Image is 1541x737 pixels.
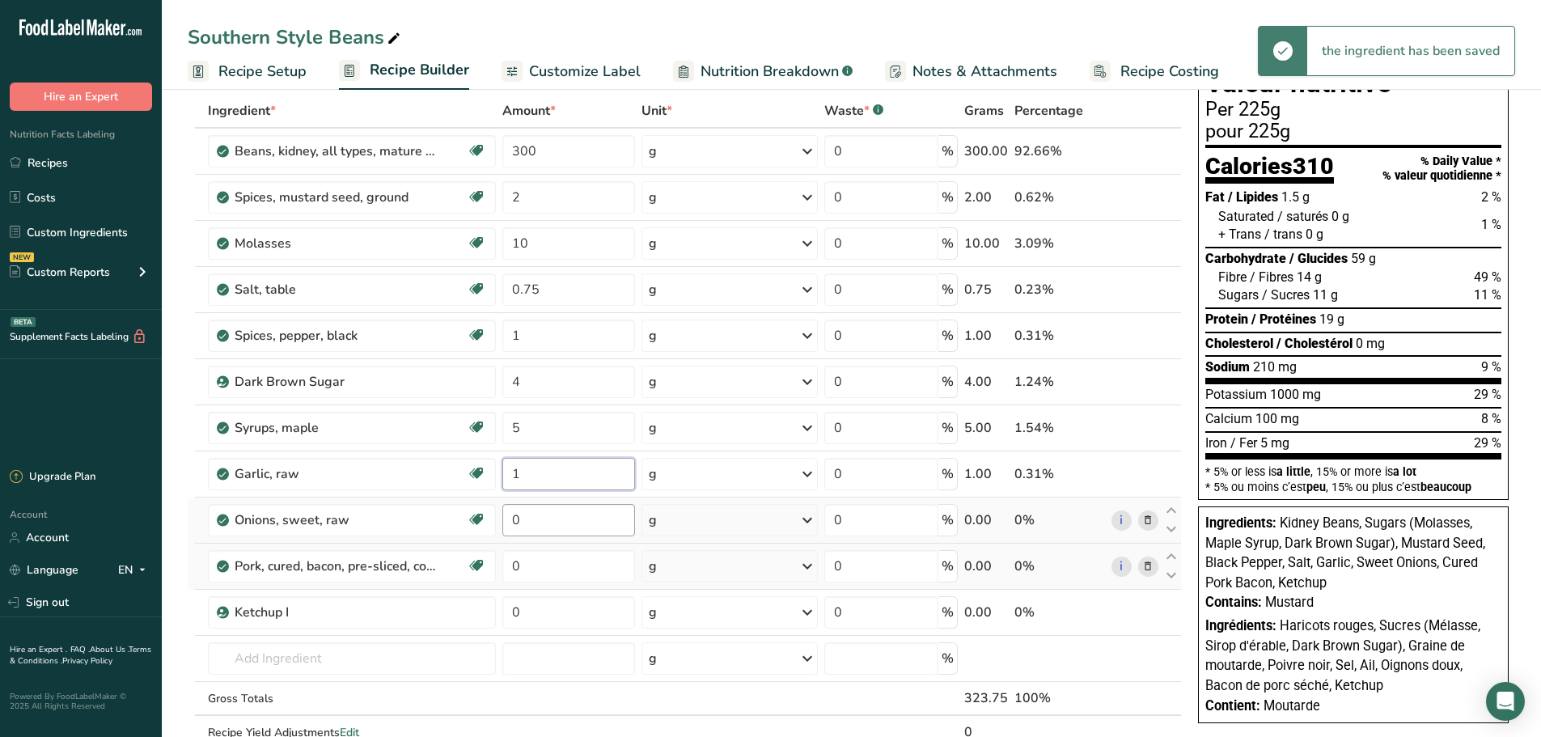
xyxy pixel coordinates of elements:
[1313,287,1338,303] span: 11 g
[649,557,657,576] div: g
[208,690,496,707] div: Gross Totals
[1382,155,1501,183] div: % Daily Value * % valeur quotidienne *
[370,59,469,81] span: Recipe Builder
[701,61,839,83] span: Nutrition Breakdown
[964,101,1004,121] span: Grams
[1014,418,1105,438] div: 1.54%
[964,557,1008,576] div: 0.00
[649,142,657,161] div: g
[1205,515,1485,591] span: Kidney Beans, Sugars (Molasses, Maple Syrup, Dark Brown Sugar), Mustard Seed, Black Pepper, Salt,...
[1205,359,1250,375] span: Sodium
[649,326,657,345] div: g
[62,655,112,667] a: Privacy Policy
[964,372,1008,392] div: 4.00
[1356,336,1385,351] span: 0 mg
[10,83,152,111] button: Hire an Expert
[641,101,672,121] span: Unit
[235,510,437,530] div: Onions, sweet, raw
[1481,189,1501,205] span: 2 %
[339,52,469,91] a: Recipe Builder
[1331,209,1349,224] span: 0 g
[1205,411,1252,426] span: Calcium
[649,649,657,668] div: g
[912,61,1057,83] span: Notes & Attachments
[235,142,437,161] div: Beans, kidney, all types, mature seeds, cooked, boiled, without salt
[964,603,1008,622] div: 0.00
[235,464,437,484] div: Garlic, raw
[649,280,657,299] div: g
[1014,688,1105,708] div: 100%
[824,101,883,121] div: Waste
[1205,481,1501,493] div: * 5% ou moins c’est , 15% ou plus c’est
[964,280,1008,299] div: 0.75
[1260,435,1289,451] span: 5 mg
[1205,251,1286,266] span: Carbohydrate
[649,510,657,530] div: g
[1205,100,1501,120] div: Per 225g
[1014,280,1105,299] div: 0.23%
[1293,152,1334,180] span: 310
[964,142,1008,161] div: 300.00
[1218,209,1274,224] span: Saturated
[1205,460,1501,493] section: * 5% or less is , 15% or more is
[1120,61,1219,83] span: Recipe Costing
[70,644,90,655] a: FAQ .
[235,557,437,576] div: Pork, cured, bacon, pre-sliced, cooked, pan-fried
[90,644,129,655] a: About Us .
[1270,387,1321,402] span: 1000 mg
[885,53,1057,90] a: Notes & Attachments
[1014,603,1105,622] div: 0%
[235,188,437,207] div: Spices, mustard seed, ground
[1297,269,1322,285] span: 14 g
[649,418,657,438] div: g
[1393,465,1416,478] span: a lot
[1205,618,1276,633] span: Ingrédients:
[502,53,641,90] a: Customize Label
[1276,465,1310,478] span: a little
[11,317,36,327] div: BETA
[673,53,853,90] a: Nutrition Breakdown
[10,644,151,667] a: Terms & Conditions .
[10,692,152,711] div: Powered By FoodLabelMaker © 2025 All Rights Reserved
[1474,269,1501,285] span: 49 %
[1277,209,1328,224] span: / saturés
[1250,269,1293,285] span: / Fibres
[1205,155,1334,184] div: Calories
[1306,227,1323,242] span: 0 g
[1205,189,1225,205] span: Fat
[964,234,1008,253] div: 10.00
[1319,311,1344,327] span: 19 g
[208,642,496,675] input: Add Ingredient
[649,603,657,622] div: g
[649,188,657,207] div: g
[1230,435,1257,451] span: / Fer
[964,688,1008,708] div: 323.75
[1228,189,1278,205] span: / Lipides
[118,561,152,580] div: EN
[10,469,95,485] div: Upgrade Plan
[1481,359,1501,375] span: 9 %
[1218,227,1261,242] span: + Trans
[964,464,1008,484] div: 1.00
[218,61,307,83] span: Recipe Setup
[502,101,556,121] span: Amount
[1481,411,1501,426] span: 8 %
[1014,234,1105,253] div: 3.09%
[235,326,437,345] div: Spices, pepper, black
[1351,251,1376,266] span: 59 g
[10,252,34,262] div: NEW
[1474,435,1501,451] span: 29 %
[1276,336,1353,351] span: / Cholestérol
[1265,595,1314,610] span: Mustard
[1262,287,1310,303] span: / Sucres
[1205,387,1267,402] span: Potassium
[1420,481,1471,493] span: beaucoup
[235,372,437,392] div: Dark Brown Sugar
[1014,510,1105,530] div: 0%
[964,188,1008,207] div: 2.00
[1307,27,1514,75] div: the ingredient has been saved
[1205,698,1260,714] span: Contient:
[188,53,307,90] a: Recipe Setup
[1014,464,1105,484] div: 0.31%
[1218,287,1259,303] span: Sugars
